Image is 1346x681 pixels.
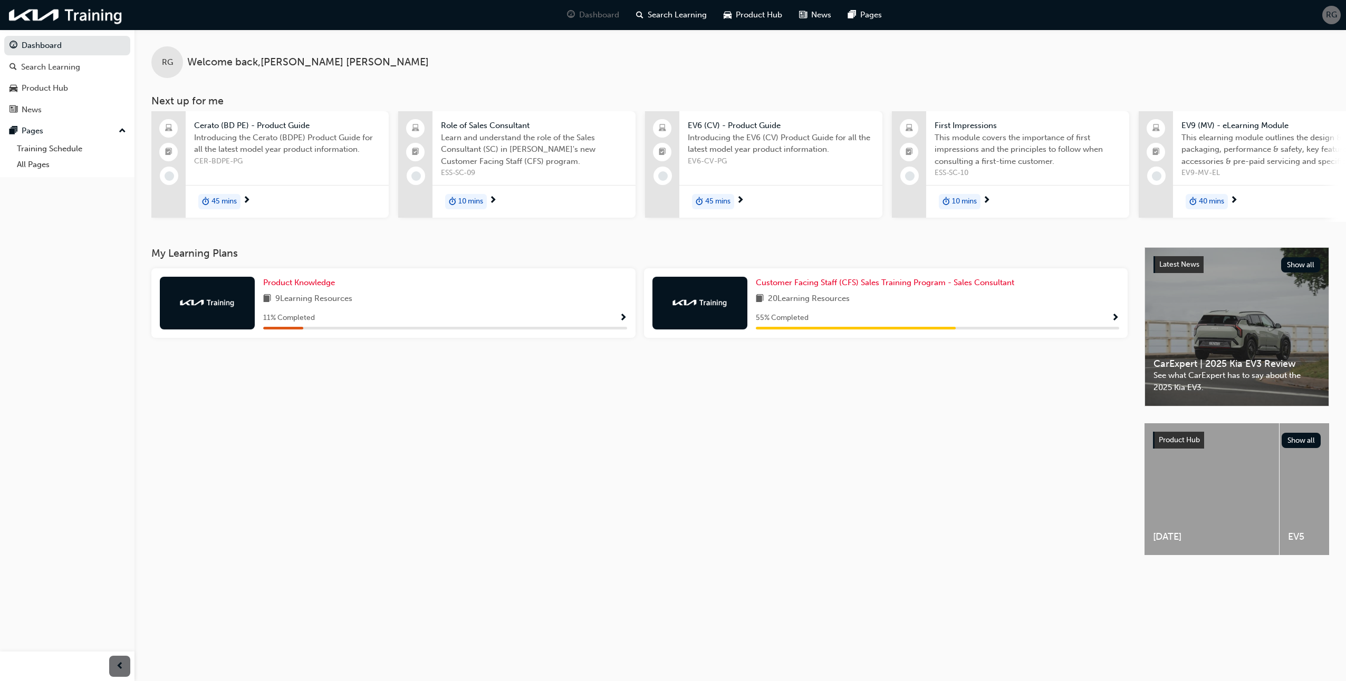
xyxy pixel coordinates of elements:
[1281,257,1321,273] button: Show all
[412,145,419,159] span: booktick-icon
[13,157,130,173] a: All Pages
[441,120,627,132] span: Role of Sales Consultant
[263,293,271,306] span: book-icon
[165,122,172,135] span: laptop-icon
[275,293,352,306] span: 9 Learning Resources
[1282,433,1321,448] button: Show all
[688,132,874,155] span: Introducing the EV6 (CV) Product Guide for all the latest model year product information.
[194,132,380,155] span: Introducing the Cerato (BDPE) Product Guide for all the latest model year product information.
[567,8,575,22] span: guage-icon
[1322,6,1341,24] button: RG
[151,247,1128,259] h3: My Learning Plans
[22,104,42,116] div: News
[1159,260,1199,269] span: Latest News
[263,312,315,324] span: 11 % Completed
[860,9,882,21] span: Pages
[715,4,791,26] a: car-iconProduct Hub
[202,195,209,209] span: duration-icon
[119,124,126,138] span: up-icon
[263,277,339,289] a: Product Knowledge
[9,63,17,72] span: search-icon
[1111,312,1119,325] button: Show Progress
[162,56,173,69] span: RG
[1152,171,1161,181] span: learningRecordVerb_NONE-icon
[9,105,17,115] span: news-icon
[116,660,124,673] span: prev-icon
[906,122,913,135] span: laptop-icon
[756,293,764,306] span: book-icon
[5,4,127,26] img: kia-training
[892,111,1129,218] a: First ImpressionsThis module covers the importance of first impressions and the principles to fol...
[1111,314,1119,323] span: Show Progress
[659,122,666,135] span: laptop-icon
[4,100,130,120] a: News
[659,145,666,159] span: booktick-icon
[840,4,890,26] a: pages-iconPages
[688,155,874,168] span: EV6-CV-PG
[756,277,1018,289] a: Customer Facing Staff (CFS) Sales Training Program - Sales Consultant
[165,171,174,181] span: learningRecordVerb_NONE-icon
[736,9,782,21] span: Product Hub
[441,167,627,179] span: ESS-SC-09
[619,314,627,323] span: Show Progress
[1153,369,1320,393] span: See what CarExpert has to say about the 2025 Kia EV3.
[194,120,380,132] span: Cerato (BD PE) - Product Guide
[4,36,130,55] a: Dashboard
[791,4,840,26] a: news-iconNews
[178,297,236,308] img: kia-training
[4,34,130,121] button: DashboardSearch LearningProduct HubNews
[628,4,715,26] a: search-iconSearch Learning
[1153,256,1320,273] a: Latest NewsShow all
[811,9,831,21] span: News
[1159,435,1200,444] span: Product Hub
[799,8,807,22] span: news-icon
[1152,145,1160,159] span: booktick-icon
[724,8,732,22] span: car-icon
[243,196,251,206] span: next-icon
[756,278,1014,287] span: Customer Facing Staff (CFS) Sales Training Program - Sales Consultant
[705,196,730,208] span: 45 mins
[211,196,237,208] span: 45 mins
[768,293,850,306] span: 20 Learning Resources
[736,196,744,206] span: next-icon
[9,127,17,136] span: pages-icon
[1230,196,1238,206] span: next-icon
[398,111,636,218] a: Role of Sales ConsultantLearn and understand the role of the Sales Consultant (SC) in [PERSON_NAM...
[4,57,130,77] a: Search Learning
[648,9,707,21] span: Search Learning
[449,195,456,209] span: duration-icon
[579,9,619,21] span: Dashboard
[688,120,874,132] span: EV6 (CV) - Product Guide
[194,155,380,168] span: CER-BDPE-PG
[412,122,419,135] span: laptop-icon
[952,196,977,208] span: 10 mins
[935,120,1121,132] span: First Impressions
[9,84,17,93] span: car-icon
[4,79,130,98] a: Product Hub
[696,195,703,209] span: duration-icon
[906,145,913,159] span: booktick-icon
[658,171,668,181] span: learningRecordVerb_NONE-icon
[165,145,172,159] span: booktick-icon
[645,111,882,218] a: EV6 (CV) - Product GuideIntroducing the EV6 (CV) Product Guide for all the latest model year prod...
[559,4,628,26] a: guage-iconDashboard
[441,132,627,168] span: Learn and understand the role of the Sales Consultant (SC) in [PERSON_NAME]'s new Customer Facing...
[848,8,856,22] span: pages-icon
[4,121,130,141] button: Pages
[1153,358,1320,370] span: CarExpert | 2025 Kia EV3 Review
[756,312,809,324] span: 55 % Completed
[905,171,915,181] span: learningRecordVerb_NONE-icon
[489,196,497,206] span: next-icon
[13,141,130,157] a: Training Schedule
[1199,196,1224,208] span: 40 mins
[411,171,421,181] span: learningRecordVerb_NONE-icon
[458,196,483,208] span: 10 mins
[619,312,627,325] button: Show Progress
[671,297,729,308] img: kia-training
[187,56,429,69] span: Welcome back , [PERSON_NAME] [PERSON_NAME]
[935,132,1121,168] span: This module covers the importance of first impressions and the principles to follow when consulti...
[1189,195,1197,209] span: duration-icon
[1145,423,1279,555] a: [DATE]
[1153,432,1321,449] a: Product HubShow all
